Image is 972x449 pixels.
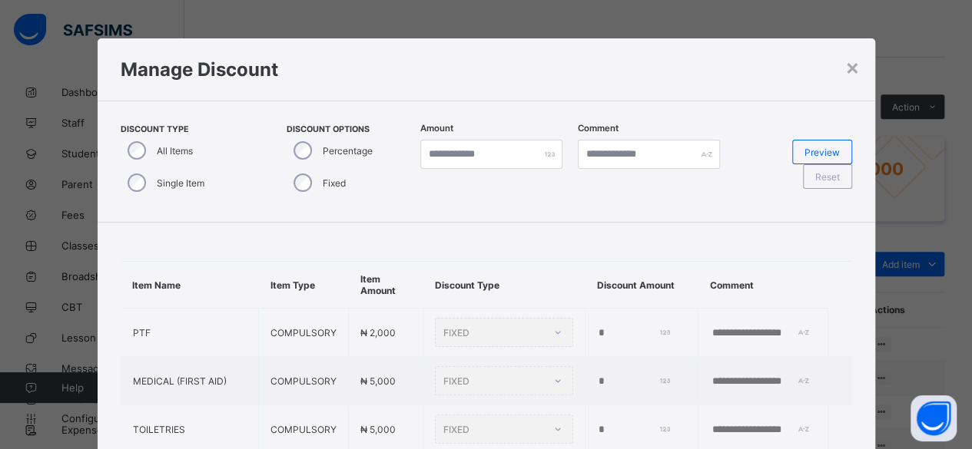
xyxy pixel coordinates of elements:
[815,171,840,183] span: Reset
[121,124,256,134] span: Discount Type
[258,309,348,357] td: COMPULSORY
[121,58,852,81] h1: Manage Discount
[360,424,396,435] span: ₦ 5,000
[157,177,204,189] label: Single Item
[157,145,193,157] label: All Items
[586,262,698,309] th: Discount Amount
[578,123,619,134] label: Comment
[287,124,413,134] span: Discount Options
[911,395,957,441] button: Open asap
[360,327,396,338] span: ₦ 2,000
[121,357,258,405] td: MEDICAL (FIRST AID)
[323,177,346,189] label: Fixed
[121,309,258,357] td: PTF
[804,147,840,158] span: Preview
[698,262,828,309] th: Comment
[121,262,258,309] th: Item Name
[845,54,860,80] div: ×
[323,145,373,157] label: Percentage
[258,357,348,405] td: COMPULSORY
[420,123,453,134] label: Amount
[258,262,348,309] th: Item Type
[360,375,396,387] span: ₦ 5,000
[348,262,423,309] th: Item Amount
[423,262,586,309] th: Discount Type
